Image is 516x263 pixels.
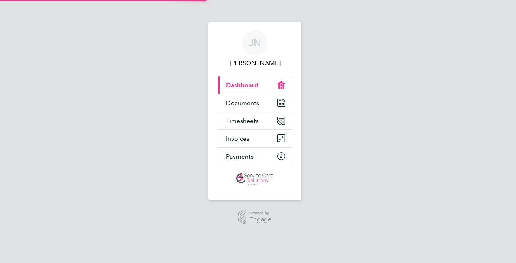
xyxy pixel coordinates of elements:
a: Timesheets [218,112,292,129]
img: servicecare-logo-retina.png [236,173,273,186]
span: Powered by [249,210,271,216]
a: Documents [218,94,292,112]
span: Invoices [226,135,249,142]
span: Judith Nwafor [218,59,292,68]
span: Documents [226,99,259,107]
nav: Main navigation [208,22,301,200]
a: Go to home page [218,173,292,186]
a: Dashboard [218,76,292,94]
span: Dashboard [226,81,258,89]
a: Payments [218,148,292,165]
span: Engage [249,216,271,223]
a: Powered byEngage [238,210,272,225]
span: Payments [226,153,254,160]
span: JN [249,38,261,48]
span: Timesheets [226,117,259,125]
a: JN[PERSON_NAME] [218,30,292,68]
a: Invoices [218,130,292,147]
